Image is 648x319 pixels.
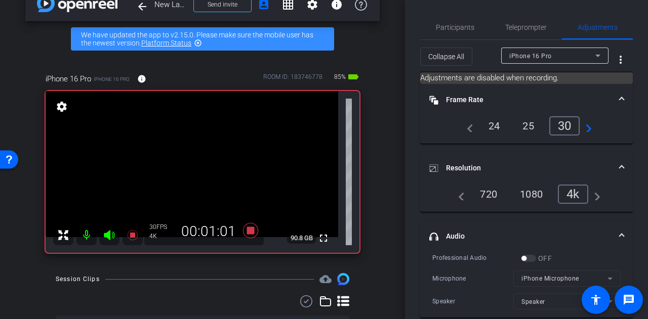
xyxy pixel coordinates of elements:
div: Frame Rate [420,116,633,144]
div: Speaker [432,296,513,306]
mat-icon: navigate_before [453,188,465,200]
mat-icon: settings [55,101,69,113]
div: Professional Audio [432,253,521,263]
button: More Options for Adjustments Panel [609,48,633,72]
mat-icon: navigate_next [580,120,592,132]
mat-expansion-panel-header: Audio [420,220,633,253]
mat-icon: navigate_next [588,188,600,200]
span: iPhone 16 Pro [509,53,552,60]
mat-icon: arrow_back [136,1,148,13]
span: 85% [333,69,347,85]
mat-icon: more_vert [615,54,627,66]
mat-icon: cloud_upload [319,273,332,285]
span: 90.8 GB [287,232,316,244]
mat-icon: fullscreen [317,232,330,244]
span: Collapse All [428,47,464,66]
button: Collapse All [420,48,472,66]
span: Adjustments [578,24,618,31]
mat-icon: battery_std [347,71,359,83]
div: 4K [149,232,175,240]
span: iPhone 16 Pro [46,73,91,84]
mat-icon: info [137,74,146,83]
div: Resolution [420,185,633,212]
div: 30 [149,223,175,231]
span: iPhone 16 Pro [94,75,130,83]
span: Teleprompter [505,24,547,31]
div: Session Clips [56,274,100,284]
span: Destinations for your clips [319,273,332,285]
img: Session clips [337,273,349,285]
span: Send invite [208,1,237,9]
mat-icon: accessibility [590,294,602,306]
a: Platform Status [141,39,191,47]
span: Participants [436,24,474,31]
mat-panel-title: Frame Rate [429,95,612,105]
div: 00:01:01 [175,223,242,240]
mat-card: Adjustments are disabled when recording. [420,72,633,84]
div: Audio [420,253,633,318]
mat-expansion-panel-header: Resolution [420,152,633,185]
span: FPS [156,223,167,231]
mat-icon: navigate_before [461,120,473,132]
mat-expansion-panel-header: Frame Rate [420,84,633,116]
mat-icon: highlight_off [194,39,202,47]
mat-panel-title: Audio [429,231,612,242]
div: ROOM ID: 183746778 [263,72,322,87]
label: OFF [536,253,552,263]
mat-panel-title: Resolution [429,163,612,173]
div: Microphone [432,274,513,284]
div: We have updated the app to v2.15.0. Please make sure the mobile user has the newest version. [71,27,334,51]
mat-icon: message [623,294,635,306]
